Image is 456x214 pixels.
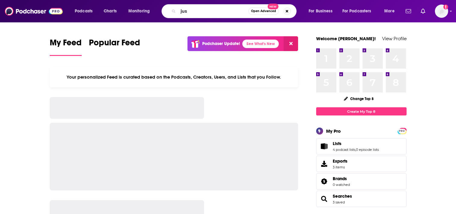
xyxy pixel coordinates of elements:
span: Charts [104,7,117,15]
span: Exports [318,160,330,168]
span: Logged in as MattieVG [435,5,448,18]
a: See What's New [242,40,279,48]
button: Open AdvancedNew [248,8,279,15]
span: Exports [333,158,348,164]
a: 0 watched [333,183,350,187]
a: Exports [316,156,407,172]
span: Searches [316,191,407,207]
a: View Profile [382,36,407,41]
img: Podchaser - Follow, Share and Rate Podcasts [5,5,63,17]
a: Searches [333,193,352,199]
button: open menu [304,6,340,16]
span: PRO [398,129,406,133]
span: For Business [309,7,332,15]
button: Change Top 8 [340,95,378,102]
div: My Pro [326,128,341,134]
div: Your personalized Feed is curated based on the Podcasts, Creators, Users, and Lists that you Follow. [50,67,298,87]
a: Popular Feed [89,37,140,56]
span: My Feed [50,37,82,51]
a: 3 saved [333,200,345,204]
span: For Podcasters [342,7,371,15]
p: Podchaser Update! [202,41,240,46]
svg: Add a profile image [443,5,448,9]
span: Brands [316,173,407,190]
span: Lists [316,138,407,154]
button: open menu [71,6,100,16]
a: Show notifications dropdown [403,6,414,16]
span: 3 items [333,165,348,169]
button: open menu [380,6,402,16]
button: open menu [338,6,380,16]
span: New [268,4,278,9]
button: Show profile menu [435,5,448,18]
span: Popular Feed [89,37,140,51]
a: Show notifications dropdown [418,6,428,16]
a: Searches [318,195,330,203]
span: Brands [333,176,347,181]
a: 4 podcast lists [333,148,355,152]
a: Create My Top 8 [316,107,407,115]
a: Welcome [PERSON_NAME]! [316,36,376,41]
button: open menu [124,6,158,16]
a: Lists [318,142,330,151]
a: Charts [100,6,120,16]
a: Brands [333,176,350,181]
a: 0 episode lists [356,148,379,152]
span: More [384,7,395,15]
a: PRO [398,128,406,133]
div: Search podcasts, credits, & more... [167,4,302,18]
input: Search podcasts, credits, & more... [178,6,248,16]
a: My Feed [50,37,82,56]
span: Monitoring [128,7,150,15]
img: User Profile [435,5,448,18]
span: Lists [333,141,341,146]
span: Podcasts [75,7,93,15]
a: Brands [318,177,330,186]
span: Open Advanced [251,10,276,13]
a: Lists [333,141,379,146]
